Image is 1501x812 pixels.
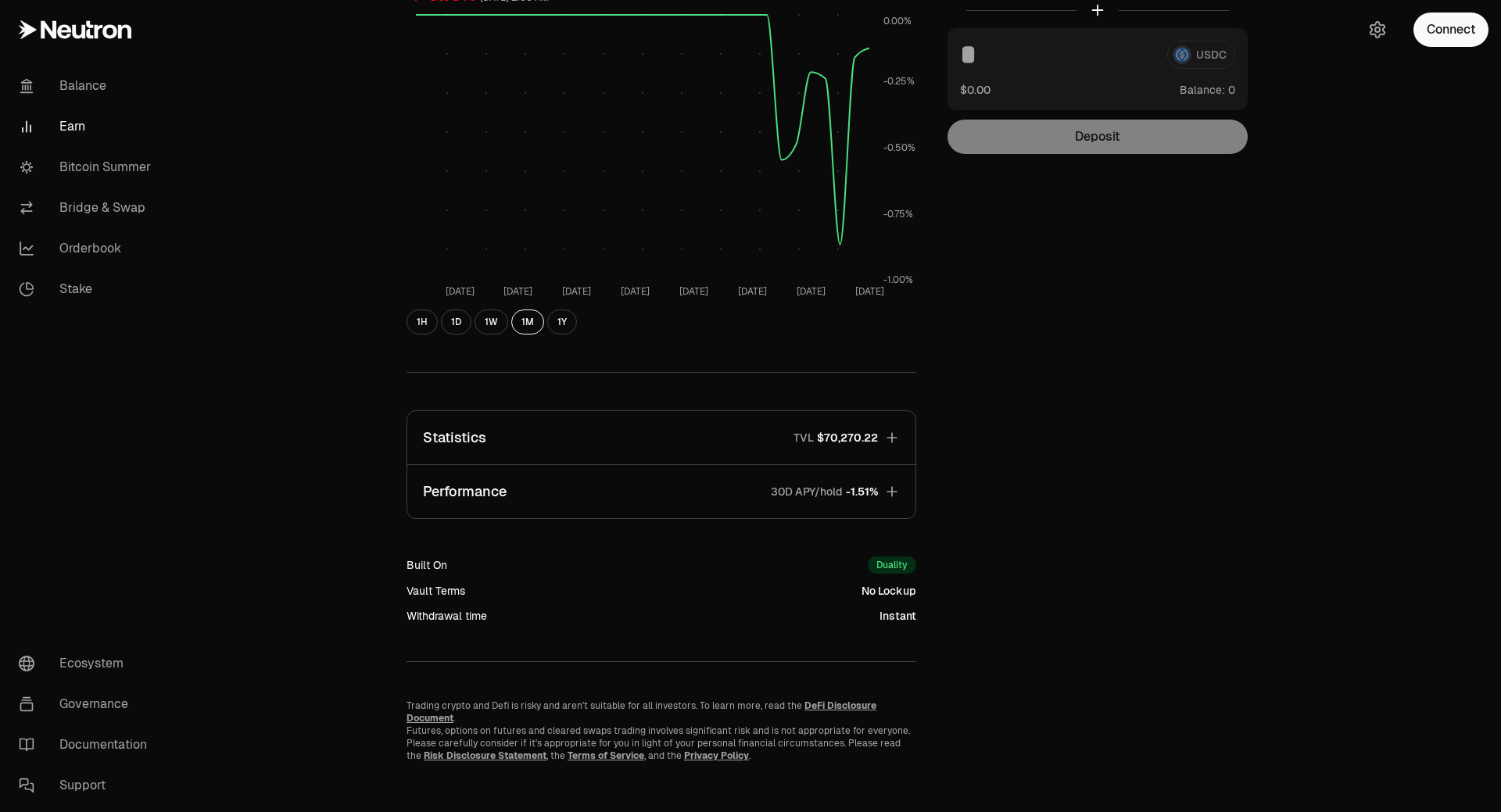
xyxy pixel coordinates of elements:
p: Futures, options on futures and cleared swaps trading involves significant risk and is not approp... [407,724,916,762]
a: Governance [6,684,169,724]
tspan: [DATE] [738,285,767,298]
tspan: [DATE] [562,285,591,298]
a: Earn [6,106,169,147]
tspan: [DATE] [503,285,532,298]
tspan: [DATE] [855,285,884,298]
a: Bitcoin Summer [6,147,169,188]
div: Withdrawal time [407,608,487,624]
span: Balance: [1180,82,1225,98]
p: Trading crypto and Defi is risky and aren't suitable for all investors. To learn more, read the . [407,699,916,724]
div: Vault Terms [407,583,465,599]
button: 1W [475,309,508,334]
div: No Lockup [862,583,916,599]
tspan: 0.00% [883,15,912,27]
button: 1Y [547,309,577,334]
a: DeFi Disclosure Document [407,699,876,724]
p: Performance [423,481,507,503]
a: Bridge & Swap [6,188,169,228]
button: 1H [407,309,438,334]
div: Duality [868,556,916,574]
tspan: [DATE] [446,285,475,298]
tspan: -0.50% [883,141,915,154]
a: Stake [6,269,169,309]
button: Connect [1413,13,1488,47]
button: StatisticsTVL$70,270.22 [407,411,915,464]
a: Documentation [6,724,169,765]
p: Statistics [423,427,486,449]
a: Risk Disclosure Statement [424,749,546,762]
tspan: -0.75% [883,208,913,220]
tspan: -1.00% [883,274,913,286]
tspan: [DATE] [797,285,826,298]
a: Privacy Policy [684,749,749,762]
tspan: [DATE] [679,285,708,298]
a: Terms of Service [568,749,644,762]
button: 1M [511,309,544,334]
tspan: [DATE] [621,285,650,298]
span: $70,270.22 [817,430,878,445]
a: Ecosystem [6,643,169,684]
tspan: -0.25% [883,75,915,88]
button: 1D [441,309,471,334]
a: Support [6,765,169,806]
button: Performance30D APY/hold-1.51% [407,465,915,518]
div: Built On [407,557,447,573]
p: TVL [793,430,814,445]
a: Balance [6,66,169,106]
p: 30D APY/hold [771,484,843,499]
div: Instant [879,608,916,624]
button: $0.00 [960,81,991,98]
span: -1.51% [846,484,878,499]
a: Orderbook [6,228,169,269]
